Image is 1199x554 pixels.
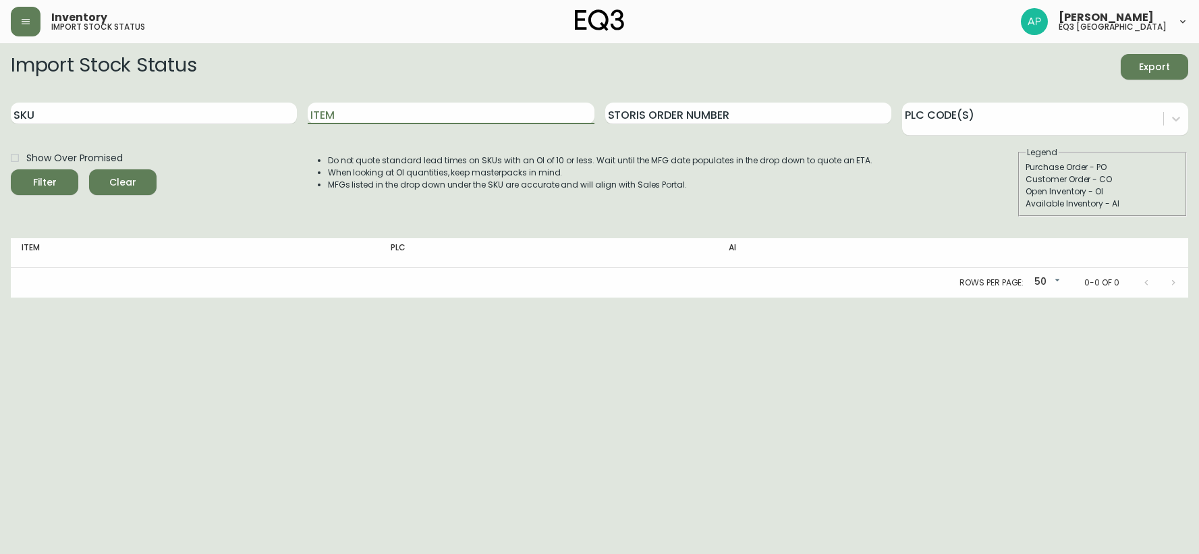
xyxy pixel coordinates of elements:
[51,12,107,23] span: Inventory
[1132,59,1177,76] span: Export
[1059,12,1154,23] span: [PERSON_NAME]
[1121,54,1188,80] button: Export
[1084,277,1119,289] p: 0-0 of 0
[1026,161,1179,173] div: Purchase Order - PO
[26,151,123,165] span: Show Over Promised
[328,179,873,191] li: MFGs listed in the drop down under the SKU are accurate and will align with Sales Portal.
[100,174,146,191] span: Clear
[1026,173,1179,186] div: Customer Order - CO
[1059,23,1167,31] h5: eq3 [GEOGRAPHIC_DATA]
[718,238,987,268] th: AI
[1021,8,1048,35] img: 3897410ab0ebf58098a0828baeda1fcd
[328,167,873,179] li: When looking at OI quantities, keep masterpacks in mind.
[1029,271,1063,294] div: 50
[89,169,157,195] button: Clear
[1026,146,1059,159] legend: Legend
[11,169,78,195] button: Filter
[959,277,1024,289] p: Rows per page:
[328,155,873,167] li: Do not quote standard lead times on SKUs with an OI of 10 or less. Wait until the MFG date popula...
[380,238,718,268] th: PLC
[575,9,625,31] img: logo
[1026,186,1179,198] div: Open Inventory - OI
[1026,198,1179,210] div: Available Inventory - AI
[11,54,196,80] h2: Import Stock Status
[51,23,145,31] h5: import stock status
[11,238,380,268] th: Item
